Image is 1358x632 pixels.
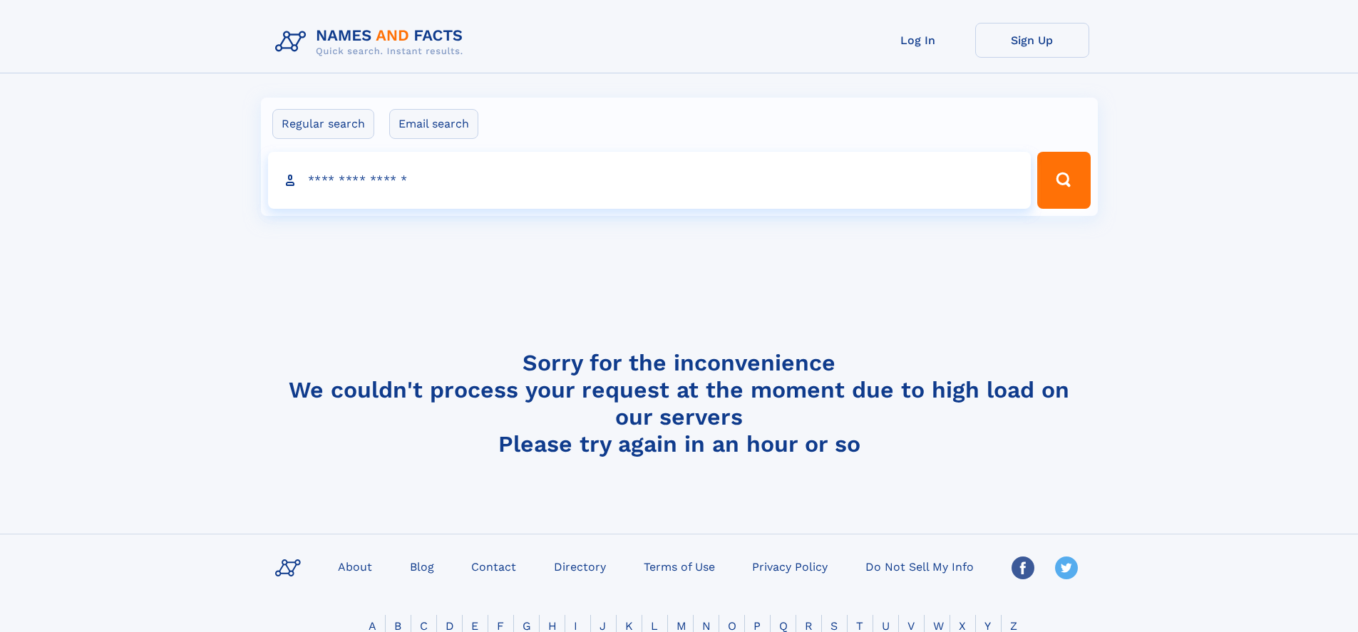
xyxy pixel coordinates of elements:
img: Facebook [1012,556,1034,579]
a: About [332,556,378,576]
input: search input [268,152,1032,209]
label: Regular search [272,109,374,139]
a: Privacy Policy [746,556,833,576]
a: Log In [861,23,975,58]
a: Contact [465,556,522,576]
img: Twitter [1055,556,1078,579]
a: Blog [404,556,440,576]
img: Logo Names and Facts [269,23,475,61]
h4: Sorry for the inconvenience We couldn't process your request at the moment due to high load on ou... [269,349,1089,457]
a: Terms of Use [638,556,721,576]
a: Sign Up [975,23,1089,58]
label: Email search [389,109,478,139]
a: Directory [548,556,612,576]
button: Search Button [1037,152,1090,209]
a: Do Not Sell My Info [860,556,979,576]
